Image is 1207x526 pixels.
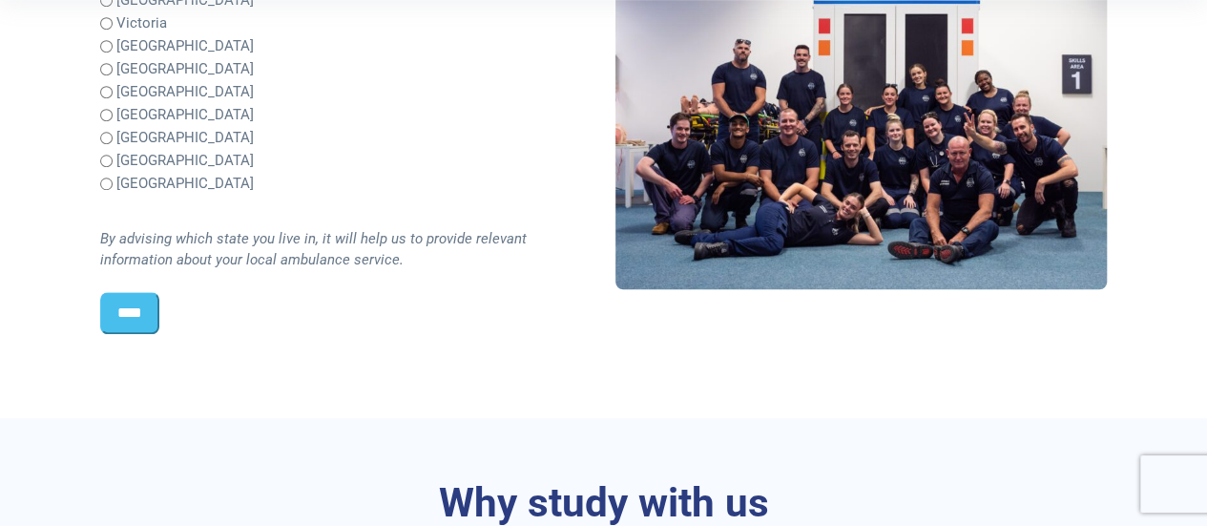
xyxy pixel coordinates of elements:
label: [GEOGRAPHIC_DATA] [116,173,254,195]
label: [GEOGRAPHIC_DATA] [116,127,254,149]
label: [GEOGRAPHIC_DATA] [116,150,254,172]
label: [GEOGRAPHIC_DATA] [116,58,254,80]
label: [GEOGRAPHIC_DATA] [116,81,254,103]
label: Victoria [116,12,167,34]
label: [GEOGRAPHIC_DATA] [116,104,254,126]
i: By advising which state you live in, it will help us to provide relevant information about your l... [100,230,527,269]
label: [GEOGRAPHIC_DATA] [116,35,254,57]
